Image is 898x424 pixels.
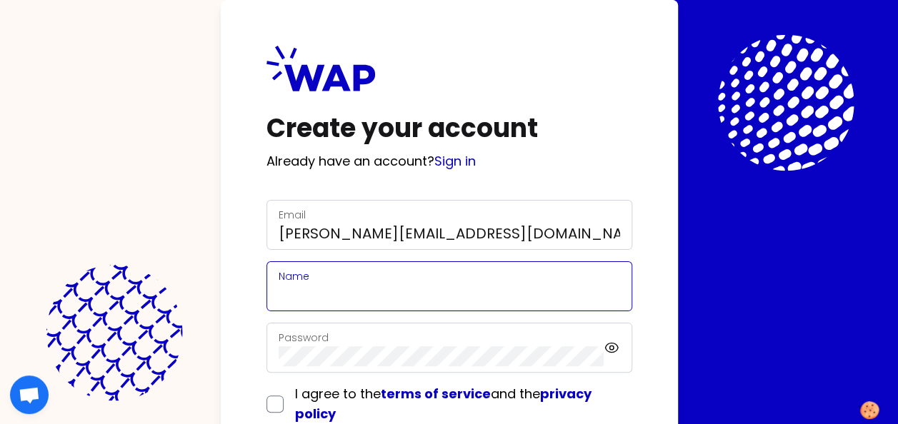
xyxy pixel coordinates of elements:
[381,385,491,403] a: terms of service
[10,375,49,414] a: Ouvrir le chat
[279,208,306,222] label: Email
[279,330,329,345] label: Password
[266,114,632,143] h1: Create your account
[266,151,632,171] p: Already have an account?
[434,152,476,170] a: Sign in
[295,385,592,423] span: I agree to the and the
[279,269,309,283] label: Name
[295,385,592,423] a: privacy policy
